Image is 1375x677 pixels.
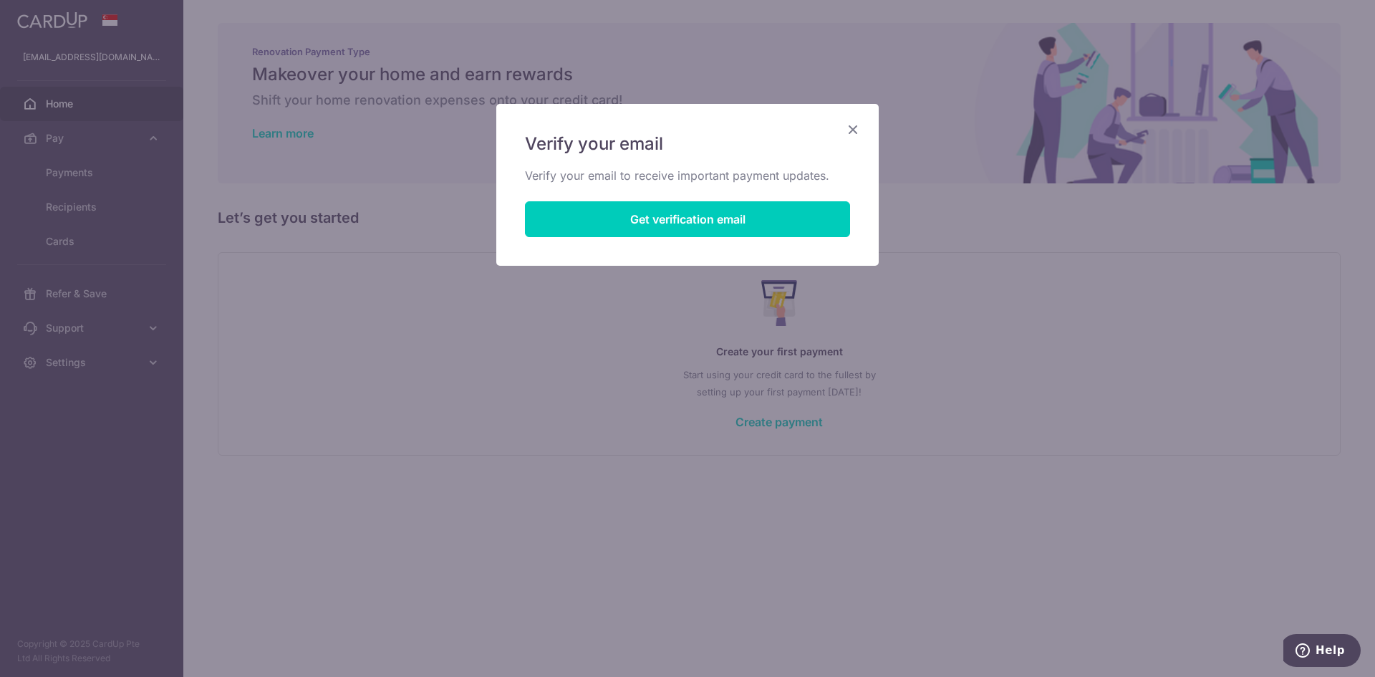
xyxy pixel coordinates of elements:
p: Verify your email to receive important payment updates. [525,167,850,184]
button: Get verification email [525,201,850,237]
span: Verify your email [525,133,663,155]
button: Close [844,121,862,138]
iframe: Opens a widget where you can find more information [1283,634,1361,670]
